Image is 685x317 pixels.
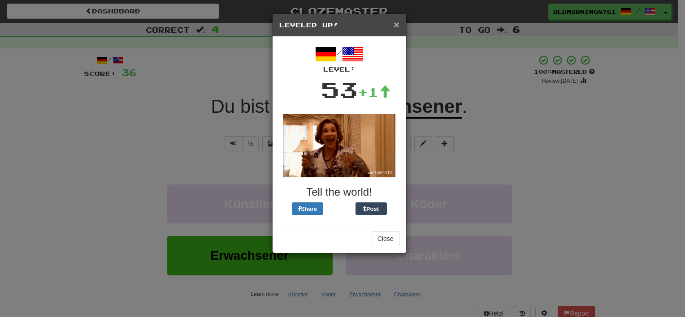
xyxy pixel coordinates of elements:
[279,21,399,30] h5: Leveled Up!
[279,65,399,74] div: Level:
[323,202,356,215] iframe: X Post Button
[279,43,399,74] div: /
[358,83,391,101] div: +1
[394,19,399,30] span: ×
[372,231,399,246] button: Close
[283,114,395,177] img: lucille-bluth-8f3fd88a9e1d39ebd4dcae2a3c7398930b7aef404e756e0a294bf35c6fedb1b1.gif
[292,202,323,215] button: Share
[321,74,358,105] div: 53
[356,202,387,215] button: Post
[279,186,399,198] h3: Tell the world!
[394,20,399,29] button: Close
